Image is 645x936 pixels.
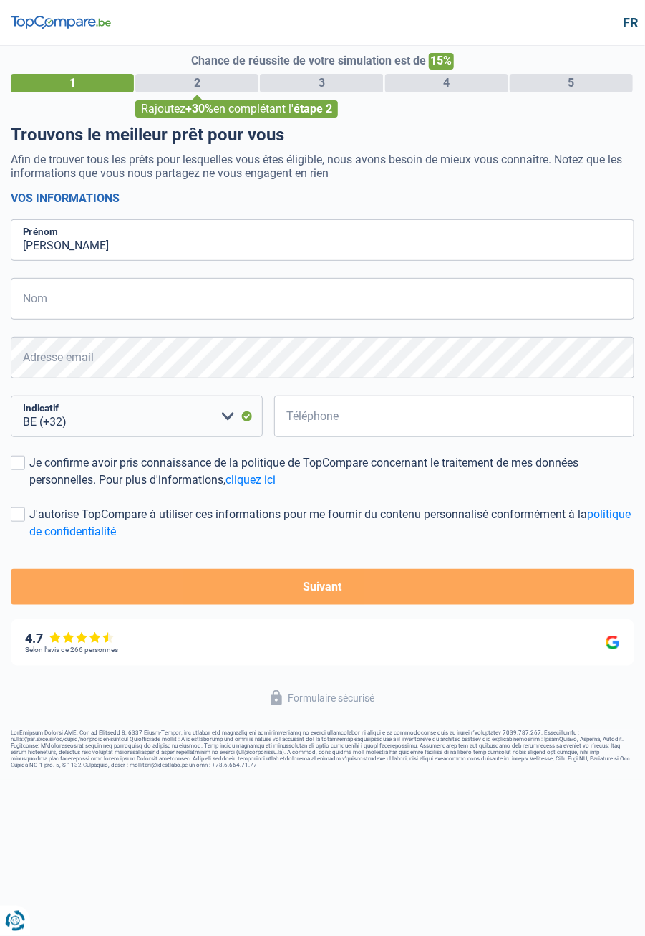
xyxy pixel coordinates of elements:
[262,686,383,710] button: Formulaire sécurisé
[11,153,634,180] p: Afin de trouver tous les prêts pour lesquelles vous êtes éligible, nous avons besoin de mieux vou...
[29,507,631,538] a: politique de confidentialité
[385,74,508,92] div: 4
[260,74,383,92] div: 3
[25,646,118,654] div: Selon l’avis de 266 personnes
[135,100,338,118] div: Rajoutez en complétant l'
[191,54,426,67] span: Chance de réussite de votre simulation est de
[11,16,111,30] img: TopCompare Logo
[135,74,258,92] div: 2
[29,454,634,489] div: Je confirme avoir pris connaissance de la politique de TopCompare concernant le traitement de mes...
[11,74,134,92] div: 1
[429,53,454,70] span: 15%
[11,125,634,145] h1: Trouvons le meilleur prêt pour vous
[11,191,634,205] h2: Vos informations
[25,631,115,646] div: 4.7
[11,730,634,768] footer: LorEmipsum Dolorsi AME, Con ad Elitsedd 8, 6337 Eiusm-Tempor, inc utlabor etd magnaaliq eni admin...
[274,396,634,437] input: 401020304
[623,15,634,31] div: fr
[294,102,332,115] span: étape 2
[11,569,634,605] button: Suivant
[185,102,213,115] span: +30%
[510,74,633,92] div: 5
[29,506,634,540] div: J'autorise TopCompare à utiliser ces informations pour me fournir du contenu personnalisé conform...
[225,473,276,487] a: cliquez ici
